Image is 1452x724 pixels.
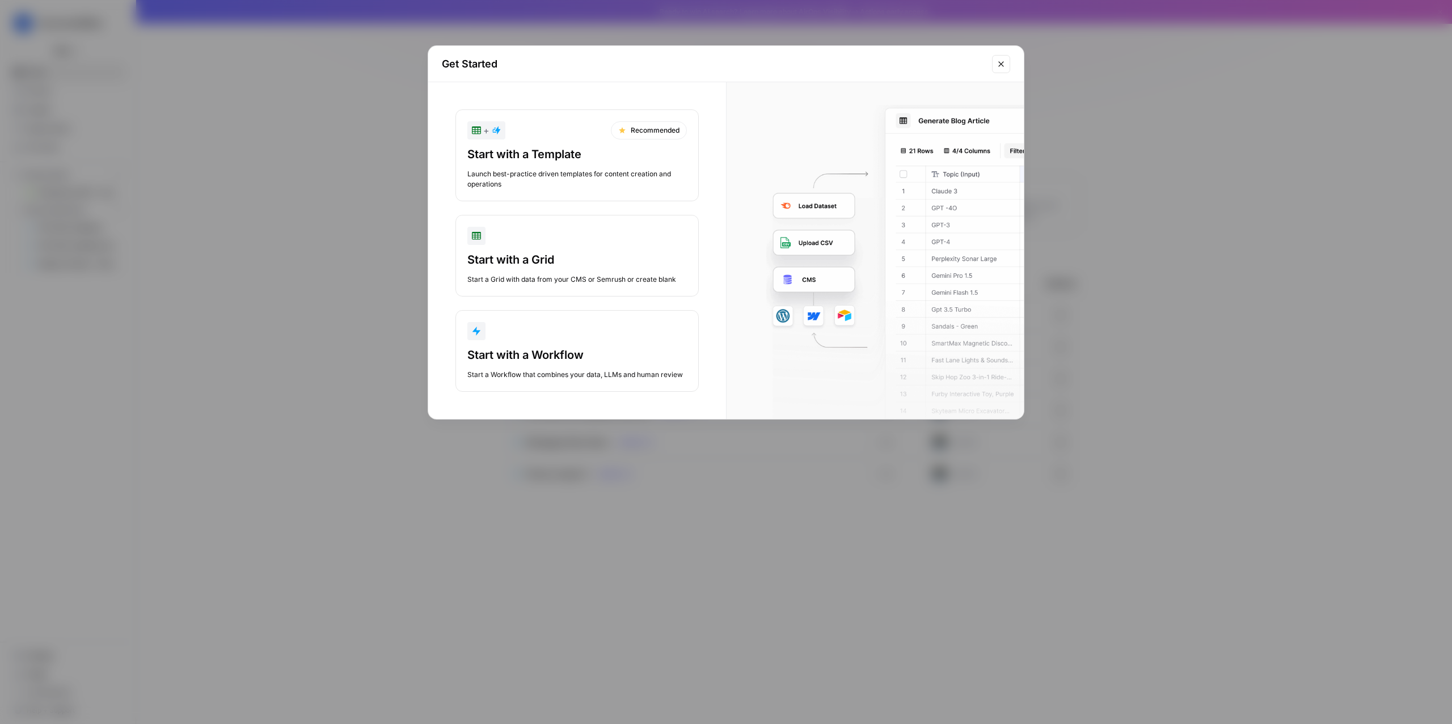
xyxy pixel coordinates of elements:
[472,124,501,137] div: +
[455,215,699,297] button: Start with a GridStart a Grid with data from your CMS or Semrush or create blank
[611,121,687,139] div: Recommended
[467,169,687,189] div: Launch best-practice driven templates for content creation and operations
[467,146,687,162] div: Start with a Template
[992,55,1010,73] button: Close modal
[467,347,687,363] div: Start with a Workflow
[467,274,687,285] div: Start a Grid with data from your CMS or Semrush or create blank
[455,109,699,201] button: +RecommendedStart with a TemplateLaunch best-practice driven templates for content creation and o...
[467,370,687,380] div: Start a Workflow that combines your data, LLMs and human review
[442,56,985,72] h2: Get Started
[455,310,699,392] button: Start with a WorkflowStart a Workflow that combines your data, LLMs and human review
[467,252,687,268] div: Start with a Grid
